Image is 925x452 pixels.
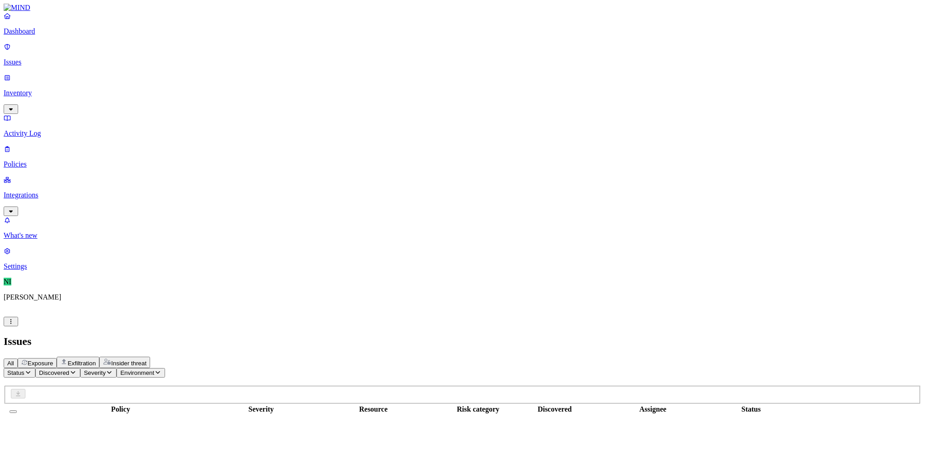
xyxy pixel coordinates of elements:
[4,278,11,285] span: NI
[4,191,921,199] p: Integrations
[10,410,17,413] button: Select all
[514,405,596,413] div: Discovered
[4,293,921,301] p: [PERSON_NAME]
[598,405,708,413] div: Assignee
[4,335,921,348] h2: Issues
[4,129,921,138] p: Activity Log
[28,360,53,367] span: Exposure
[68,360,96,367] span: Exfiltration
[444,405,511,413] div: Risk category
[220,405,302,413] div: Severity
[7,360,14,367] span: All
[4,231,921,240] p: What's new
[304,405,443,413] div: Resource
[4,262,921,270] p: Settings
[7,369,24,376] span: Status
[4,4,30,12] img: MIND
[84,369,106,376] span: Severity
[4,89,921,97] p: Inventory
[4,27,921,35] p: Dashboard
[111,360,146,367] span: Insider threat
[4,160,921,168] p: Policies
[4,58,921,66] p: Issues
[39,369,69,376] span: Discovered
[710,405,793,413] div: Status
[120,369,154,376] span: Environment
[23,405,218,413] div: Policy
